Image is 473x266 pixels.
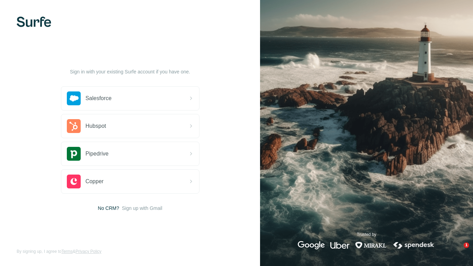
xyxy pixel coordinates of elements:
[67,147,81,161] img: pipedrive's logo
[298,241,325,249] img: google's logo
[330,241,349,249] img: uber's logo
[86,94,112,103] span: Salesforce
[75,249,101,254] a: Privacy Policy
[86,177,104,186] span: Copper
[17,17,51,27] img: Surfe's logo
[67,91,81,105] img: salesforce's logo
[449,242,466,259] iframe: Intercom live chat
[67,119,81,133] img: hubspot's logo
[61,249,73,254] a: Terms
[67,175,81,188] img: copper's logo
[70,68,190,75] p: Sign in with your existing Surfe account if you have one.
[98,205,119,212] span: No CRM?
[464,242,469,248] span: 1
[86,150,109,158] span: Pipedrive
[17,248,101,255] span: By signing up, I agree to &
[86,122,106,130] span: Hubspot
[122,205,162,212] button: Sign up with Gmail
[61,54,199,65] h1: Let’s get started!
